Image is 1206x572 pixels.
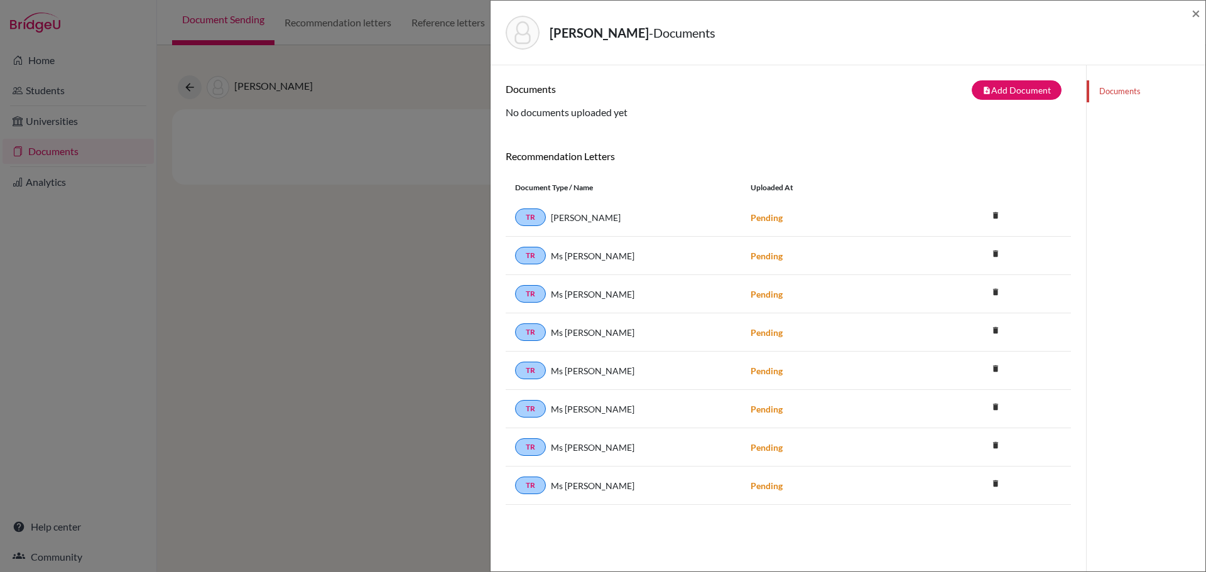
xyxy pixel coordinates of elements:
i: delete [986,397,1005,416]
span: Ms [PERSON_NAME] [551,249,634,262]
span: Ms [PERSON_NAME] [551,479,634,492]
span: Ms [PERSON_NAME] [551,288,634,301]
a: Documents [1087,80,1205,102]
a: delete [986,476,1005,493]
strong: Pending [751,365,783,376]
div: Document Type / Name [506,182,741,193]
button: note_addAdd Document [972,80,1062,100]
a: delete [986,438,1005,455]
a: TR [515,362,546,379]
span: Ms [PERSON_NAME] [551,402,634,416]
div: Uploaded at [741,182,930,193]
strong: Pending [751,404,783,414]
strong: Pending [751,251,783,261]
h6: Documents [506,83,788,95]
a: delete [986,284,1005,301]
strong: [PERSON_NAME] [550,25,649,40]
a: TR [515,438,546,456]
a: delete [986,208,1005,225]
i: delete [986,206,1005,225]
i: note_add [982,86,991,95]
i: delete [986,283,1005,301]
a: TR [515,477,546,494]
strong: Pending [751,212,783,223]
strong: Pending [751,480,783,491]
i: delete [986,474,1005,493]
a: TR [515,247,546,264]
a: delete [986,323,1005,340]
button: Close [1192,6,1200,21]
a: TR [515,208,546,226]
span: [PERSON_NAME] [551,211,621,224]
a: delete [986,361,1005,378]
strong: Pending [751,442,783,453]
span: × [1192,4,1200,22]
i: delete [986,321,1005,340]
span: Ms [PERSON_NAME] [551,364,634,377]
span: Ms [PERSON_NAME] [551,326,634,339]
i: delete [986,436,1005,455]
h6: Recommendation Letters [506,150,1071,162]
a: TR [515,323,546,341]
div: No documents uploaded yet [506,80,1071,120]
a: delete [986,246,1005,263]
i: delete [986,244,1005,263]
a: TR [515,400,546,418]
a: TR [515,285,546,303]
span: Ms [PERSON_NAME] [551,441,634,454]
i: delete [986,359,1005,378]
span: - Documents [649,25,715,40]
strong: Pending [751,327,783,338]
strong: Pending [751,289,783,299]
a: delete [986,399,1005,416]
